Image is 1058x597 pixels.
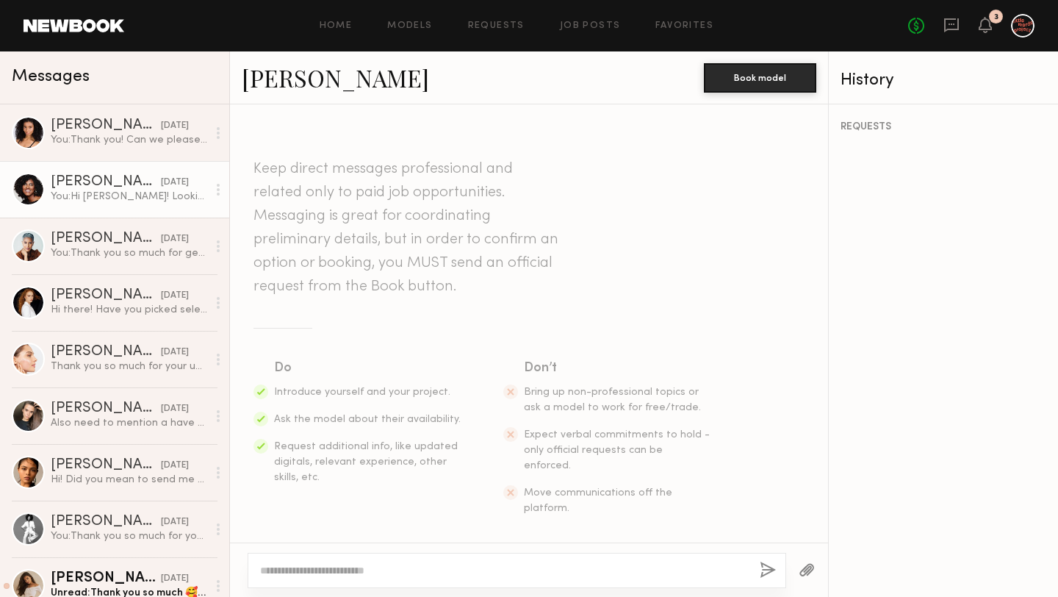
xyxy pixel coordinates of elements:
[51,416,207,430] div: Also need to mention a have couple new tattoos on my arms, but they are small
[161,572,189,586] div: [DATE]
[161,119,189,133] div: [DATE]
[253,157,562,298] header: Keep direct messages professional and related only to paid job opportunities. Messaging is great ...
[51,232,161,246] div: [PERSON_NAME]
[524,488,672,513] span: Move communications off the platform.
[274,415,461,424] span: Ask the model about their availability.
[387,21,432,31] a: Models
[274,387,450,397] span: Introduce yourself and your project.
[51,515,161,529] div: [PERSON_NAME]
[524,430,710,471] span: Expect verbal commitments to hold - only official requests can be enforced.
[51,529,207,543] div: You: Thank you so much for your time!
[274,358,462,379] div: Do
[704,71,816,83] a: Book model
[161,346,189,360] div: [DATE]
[51,571,161,586] div: [PERSON_NAME]
[51,303,207,317] div: Hi there! Have you picked selects for this project? I’m still held as an option and available [DATE]
[51,133,207,147] div: You: Thank you! Can we please see an option with the white long-sleeve sweater and light-wash den...
[468,21,525,31] a: Requests
[51,288,161,303] div: [PERSON_NAME]
[994,13,998,21] div: 3
[320,21,353,31] a: Home
[51,473,207,487] div: Hi! Did you mean to send me a request ?
[841,122,1046,132] div: REQUESTS
[161,459,189,473] div: [DATE]
[51,458,161,473] div: [PERSON_NAME]
[51,345,161,360] div: [PERSON_NAME]
[12,68,90,85] span: Messages
[161,289,189,303] div: [DATE]
[560,21,621,31] a: Job Posts
[274,442,458,482] span: Request additional info, like updated digitals, relevant experience, other skills, etc.
[242,62,429,93] a: [PERSON_NAME]
[704,63,816,93] button: Book model
[655,21,713,31] a: Favorites
[51,190,207,204] div: You: Hi [PERSON_NAME]! Looking forward to this [DATE] shoot. Here is the deck (please refer to th...
[161,402,189,416] div: [DATE]
[51,118,161,133] div: [PERSON_NAME]
[51,175,161,190] div: [PERSON_NAME]
[51,360,207,373] div: Thank you so much for your understanding. Let’s keep in touch, and I wish you all the best of luc...
[161,232,189,246] div: [DATE]
[841,72,1046,89] div: History
[524,387,701,412] span: Bring up non-professional topics or ask a model to work for free/trade.
[524,358,712,379] div: Don’t
[161,515,189,529] div: [DATE]
[51,246,207,260] div: You: Thank you so much for getting back to me! Totally understand where you’re coming from, and I...
[161,176,189,190] div: [DATE]
[51,401,161,416] div: [PERSON_NAME]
